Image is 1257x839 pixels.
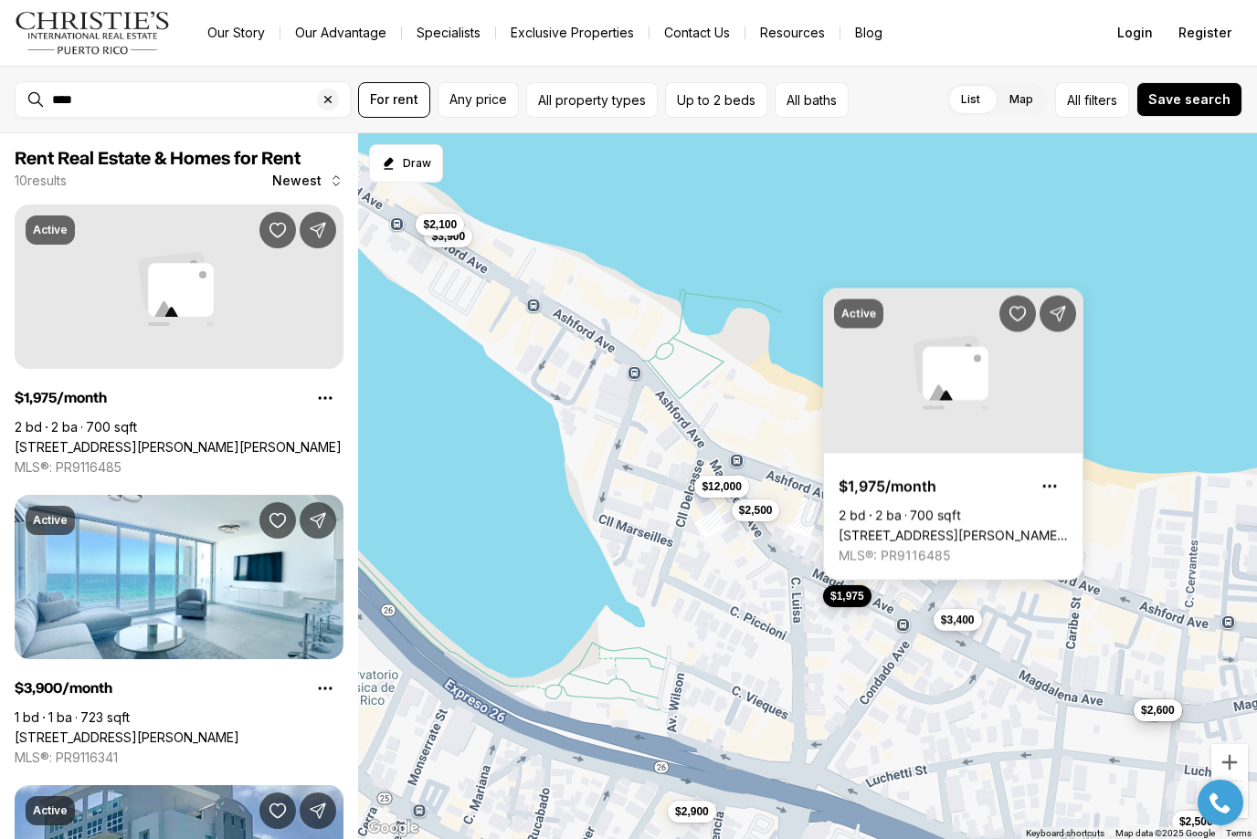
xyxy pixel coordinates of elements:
a: Blog [840,20,897,46]
button: Share Property [1040,296,1076,332]
button: $2,500 [732,499,780,521]
button: Property options [307,670,343,707]
a: 1035 Ashford MIRADOR DEL CONDADO #204, SAN JUAN PR, 00907 [15,729,239,746]
span: $2,500 [739,503,773,518]
button: Zoom in [1211,744,1248,781]
a: Exclusive Properties [496,20,649,46]
button: Allfilters [1055,82,1129,118]
span: $2,100 [423,217,457,232]
button: Up to 2 beds [665,82,767,118]
button: All baths [775,82,849,118]
button: Login [1106,15,1164,51]
button: Save search [1136,82,1242,117]
span: Save search [1148,92,1231,107]
p: Active [33,223,68,237]
span: $2,900 [675,804,709,819]
span: Register [1178,26,1231,40]
button: $2,500 [1172,811,1220,833]
a: Resources [745,20,840,46]
a: 1158 MAGDALENA AVENUE #2, SAN JUAN PR, 00907 [839,528,1068,544]
button: Share Property [300,502,336,539]
span: Login [1117,26,1153,40]
span: $3,400 [941,613,975,627]
button: Newest [261,163,354,199]
span: Rent Real Estate & Homes for Rent [15,150,301,168]
span: $12,000 [702,479,741,494]
button: Any price [438,82,519,118]
span: Map data ©2025 Google [1115,828,1215,838]
button: Property options [307,380,343,416]
button: For rent [358,82,430,118]
span: $1,975 [830,589,864,603]
button: Start drawing [369,144,443,183]
button: Save Property: 111 BARCELONA ST #1002 [259,792,296,829]
span: filters [1084,90,1117,110]
button: Save Property: 1158 MAGDALENA AVENUE #2 [999,296,1036,332]
button: $3,900 [424,225,472,247]
button: Property options [1031,468,1068,505]
a: Our Story [193,20,280,46]
span: $3,900 [431,229,465,244]
a: 1158 MAGDALENA AVENUE #2, SAN JUAN PR, 00907 [15,439,342,456]
button: $3,400 [934,609,982,631]
button: Share Property [300,212,336,248]
p: Active [33,513,68,528]
button: Register [1167,15,1242,51]
button: Save Property: 1158 MAGDALENA AVENUE #2 [259,212,296,248]
label: List [946,83,995,116]
span: For rent [370,92,418,107]
a: Our Advantage [280,20,401,46]
button: $2,600 [1134,699,1182,721]
button: $1,975 [823,585,871,607]
a: Specialists [402,20,495,46]
button: Contact Us [650,20,745,46]
label: Map [995,83,1048,116]
p: Active [841,307,876,321]
p: 10 results [15,173,67,188]
span: Newest [272,173,322,188]
span: $2,600 [1141,703,1175,718]
button: $12,000 [694,476,748,498]
button: Clear search input [317,82,350,117]
span: $2,500 [1179,814,1213,829]
span: All [1067,90,1081,110]
button: $2,100 [416,214,464,236]
img: logo [15,11,171,55]
button: $2,900 [668,801,716,823]
button: Share Property [300,792,336,829]
p: Active [33,803,68,818]
button: Save Property: 1035 Ashford MIRADOR DEL CONDADO #204 [259,502,296,539]
button: All property types [526,82,658,118]
span: Any price [449,92,507,107]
